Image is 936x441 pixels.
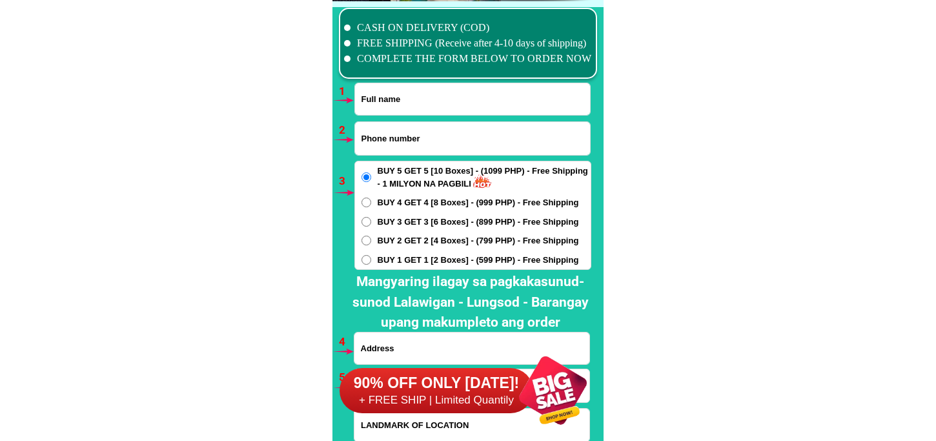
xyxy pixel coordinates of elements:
h6: + FREE SHIP | Limited Quantily [340,393,533,407]
h6: 3 [339,173,354,190]
span: BUY 4 GET 4 [8 Boxes] - (999 PHP) - Free Shipping [378,196,579,209]
h6: 4 [339,334,354,351]
input: Input phone_number [355,122,590,155]
h6: 90% OFF ONLY [DATE]! [340,374,533,393]
li: CASH ON DELIVERY (COD) [344,20,592,36]
span: BUY 5 GET 5 [10 Boxes] - (1099 PHP) - Free Shipping - 1 MILYON NA PAGBILI [378,165,591,190]
input: BUY 5 GET 5 [10 Boxes] - (1099 PHP) - Free Shipping - 1 MILYON NA PAGBILI [361,172,371,182]
span: BUY 3 GET 3 [6 Boxes] - (899 PHP) - Free Shipping [378,216,579,229]
input: BUY 4 GET 4 [8 Boxes] - (999 PHP) - Free Shipping [361,198,371,207]
input: BUY 3 GET 3 [6 Boxes] - (899 PHP) - Free Shipping [361,217,371,227]
input: BUY 2 GET 2 [4 Boxes] - (799 PHP) - Free Shipping [361,236,371,245]
h6: 5 [339,369,354,386]
input: BUY 1 GET 1 [2 Boxes] - (599 PHP) - Free Shipping [361,255,371,265]
span: BUY 1 GET 1 [2 Boxes] - (599 PHP) - Free Shipping [378,254,579,267]
h2: Mangyaring ilagay sa pagkakasunud-sunod Lalawigan - Lungsod - Barangay upang makumpleto ang order [343,272,598,333]
span: BUY 2 GET 2 [4 Boxes] - (799 PHP) - Free Shipping [378,234,579,247]
h6: 2 [339,122,354,139]
input: Input full_name [355,83,590,115]
li: FREE SHIPPING (Receive after 4-10 days of shipping) [344,36,592,51]
h6: 1 [339,83,354,100]
li: COMPLETE THE FORM BELOW TO ORDER NOW [344,51,592,67]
